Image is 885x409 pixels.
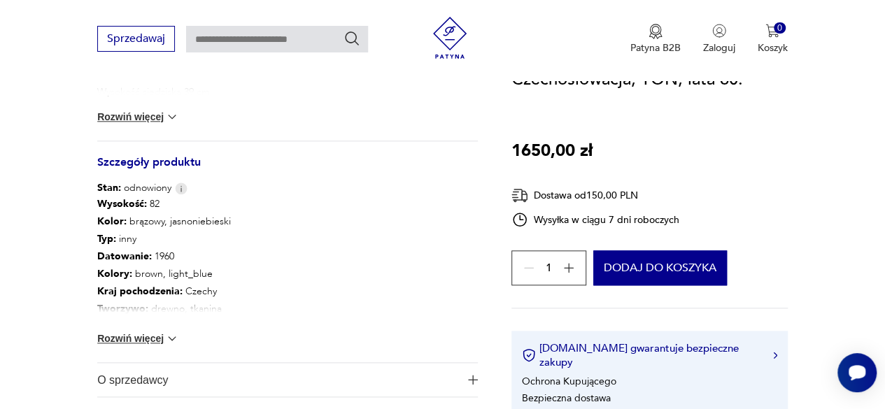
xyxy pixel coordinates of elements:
p: inny [97,230,282,247]
img: Ikona medalu [649,24,663,39]
p: Zaloguj [703,41,735,55]
b: Kraj pochodzenia : [97,285,183,298]
div: 0 [774,22,786,34]
img: Patyna - sklep z meblami i dekoracjami vintage [429,17,471,59]
img: chevron down [165,331,179,345]
img: Ikona certyfikatu [522,348,536,362]
p: Koszyk [758,41,788,55]
p: drewno, tkanina [97,300,282,317]
p: brown, light_blue [97,265,282,282]
p: Czechy [97,282,282,300]
a: Ikona medaluPatyna B2B [630,24,681,55]
img: Ikona dostawy [511,187,528,204]
span: O sprzedawcy [97,363,459,396]
button: 0Koszyk [758,24,788,55]
b: Kolor: [97,215,127,228]
p: Patyna B2B [630,41,681,55]
div: Wysyłka w ciągu 7 dni roboczych [511,211,679,228]
button: Rozwiń więcej [97,110,178,124]
p: 1960 [97,247,282,265]
p: 1650,00 zł [511,138,593,164]
p: Wysokość siedziska 39 cm [97,85,478,99]
img: Ikonka użytkownika [712,24,726,38]
div: Dostawa od 150,00 PLN [511,187,679,204]
button: [DOMAIN_NAME] gwarantuje bezpieczne zakupy [522,341,777,369]
button: Sprzedawaj [97,26,175,52]
img: Ikona strzałki w prawo [773,352,777,359]
button: Rozwiń więcej [97,331,178,345]
img: Ikona plusa [468,375,478,385]
iframe: Smartsupp widget button [837,353,877,392]
h3: Szczegóły produktu [97,158,478,181]
li: Ochrona Kupującego [522,374,616,387]
button: Szukaj [344,30,360,47]
button: Zaloguj [703,24,735,55]
b: Wysokość : [97,197,147,210]
b: Datowanie : [97,250,152,263]
b: Typ : [97,232,116,245]
a: Sprzedawaj [97,35,175,45]
button: Dodaj do koszyka [593,250,727,285]
img: chevron down [165,110,179,124]
b: Stan: [97,181,121,194]
img: Ikona koszyka [765,24,779,38]
p: brązowy, jasnoniebieski [97,213,282,230]
b: Kolory : [97,267,132,280]
button: Patyna B2B [630,24,681,55]
b: Tworzywo : [97,302,148,315]
span: odnowiony [97,181,171,195]
li: Bezpieczna dostawa [522,391,611,404]
button: Ikona plusaO sprzedawcy [97,363,478,396]
img: Info icon [175,182,187,194]
p: 82 [97,195,282,213]
span: 1 [546,263,552,272]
